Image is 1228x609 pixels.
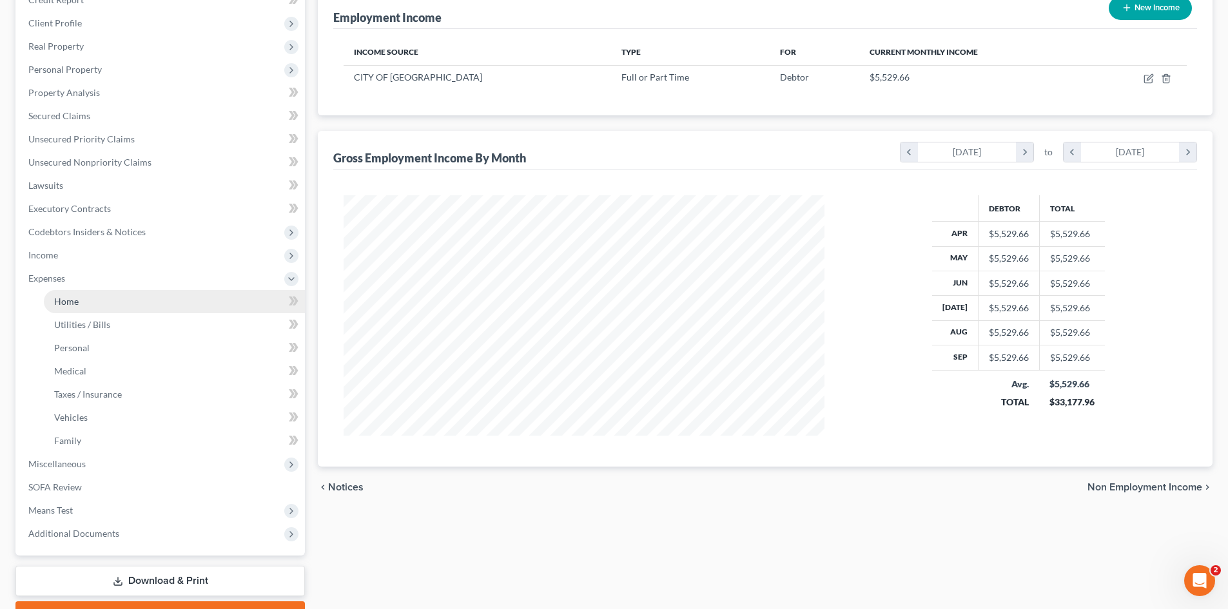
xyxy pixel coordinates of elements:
[1202,482,1213,492] i: chevron_right
[1039,296,1105,320] td: $5,529.66
[989,326,1029,339] div: $5,529.66
[28,110,90,121] span: Secured Claims
[1049,396,1095,409] div: $33,177.96
[621,72,689,82] span: Full or Part Time
[1087,482,1213,492] button: Non Employment Income chevron_right
[989,302,1029,314] div: $5,529.66
[15,566,305,596] a: Download & Print
[354,47,418,57] span: Income Source
[28,203,111,214] span: Executory Contracts
[28,157,151,168] span: Unsecured Nonpriority Claims
[28,505,73,516] span: Means Test
[28,87,100,98] span: Property Analysis
[44,360,305,383] a: Medical
[28,273,65,284] span: Expenses
[780,47,796,57] span: For
[1039,345,1105,370] td: $5,529.66
[978,195,1039,221] th: Debtor
[44,336,305,360] a: Personal
[988,378,1029,391] div: Avg.
[28,64,102,75] span: Personal Property
[54,342,90,353] span: Personal
[870,47,978,57] span: Current Monthly Income
[1081,142,1180,162] div: [DATE]
[988,396,1029,409] div: TOTAL
[318,482,364,492] button: chevron_left Notices
[870,72,910,82] span: $5,529.66
[932,271,979,295] th: Jun
[18,476,305,499] a: SOFA Review
[333,10,442,25] div: Employment Income
[18,174,305,197] a: Lawsuits
[1016,142,1033,162] i: chevron_right
[28,458,86,469] span: Miscellaneous
[28,133,135,144] span: Unsecured Priority Claims
[1039,195,1105,221] th: Total
[28,41,84,52] span: Real Property
[918,142,1017,162] div: [DATE]
[1039,246,1105,271] td: $5,529.66
[989,277,1029,290] div: $5,529.66
[18,81,305,104] a: Property Analysis
[54,389,122,400] span: Taxes / Insurance
[44,313,305,336] a: Utilities / Bills
[1184,565,1215,596] iframe: Intercom live chat
[28,226,146,237] span: Codebtors Insiders & Notices
[54,412,88,423] span: Vehicles
[333,150,526,166] div: Gross Employment Income By Month
[18,151,305,174] a: Unsecured Nonpriority Claims
[989,252,1029,265] div: $5,529.66
[932,345,979,370] th: Sep
[18,104,305,128] a: Secured Claims
[989,227,1029,240] div: $5,529.66
[44,290,305,313] a: Home
[621,47,641,57] span: Type
[1087,482,1202,492] span: Non Employment Income
[28,180,63,191] span: Lawsuits
[28,17,82,28] span: Client Profile
[1211,565,1221,575] span: 2
[18,128,305,151] a: Unsecured Priority Claims
[54,319,110,330] span: Utilities / Bills
[780,72,809,82] span: Debtor
[1039,271,1105,295] td: $5,529.66
[44,406,305,429] a: Vehicles
[54,435,81,446] span: Family
[932,246,979,271] th: May
[1179,142,1196,162] i: chevron_right
[989,351,1029,364] div: $5,529.66
[18,197,305,220] a: Executory Contracts
[28,249,58,260] span: Income
[44,383,305,406] a: Taxes / Insurance
[328,482,364,492] span: Notices
[354,72,482,82] span: CITY OF [GEOGRAPHIC_DATA]
[1049,378,1095,391] div: $5,529.66
[932,296,979,320] th: [DATE]
[54,365,86,376] span: Medical
[1064,142,1081,162] i: chevron_left
[54,296,79,307] span: Home
[1039,320,1105,345] td: $5,529.66
[901,142,918,162] i: chevron_left
[932,222,979,246] th: Apr
[28,481,82,492] span: SOFA Review
[1044,146,1053,159] span: to
[28,528,119,539] span: Additional Documents
[318,482,328,492] i: chevron_left
[932,320,979,345] th: Aug
[1039,222,1105,246] td: $5,529.66
[44,429,305,452] a: Family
